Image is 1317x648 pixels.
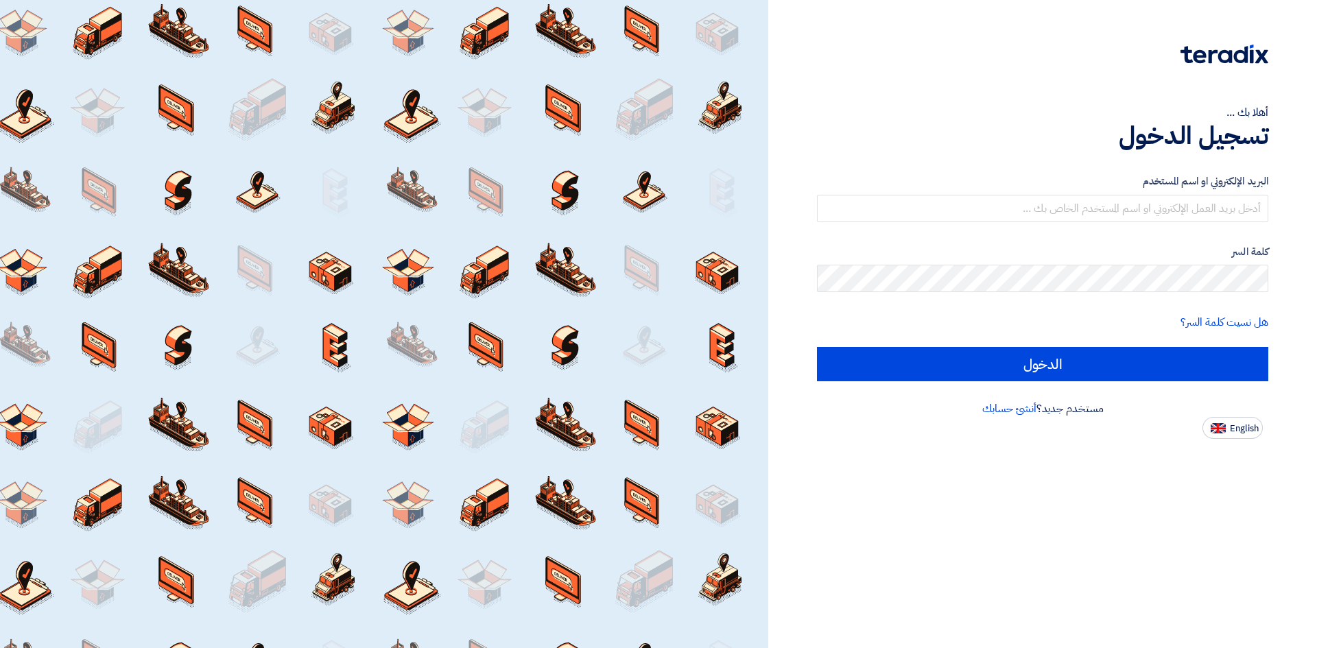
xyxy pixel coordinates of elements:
label: كلمة السر [817,244,1268,260]
div: أهلا بك ... [817,104,1268,121]
a: أنشئ حسابك [982,400,1036,417]
span: English [1230,424,1259,433]
img: en-US.png [1211,423,1226,433]
h1: تسجيل الدخول [817,121,1268,151]
a: هل نسيت كلمة السر؟ [1180,314,1268,331]
img: Teradix logo [1180,45,1268,64]
div: مستخدم جديد؟ [817,400,1268,417]
input: الدخول [817,347,1268,381]
input: أدخل بريد العمل الإلكتروني او اسم المستخدم الخاص بك ... [817,195,1268,222]
button: English [1202,417,1263,439]
label: البريد الإلكتروني او اسم المستخدم [817,173,1268,189]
